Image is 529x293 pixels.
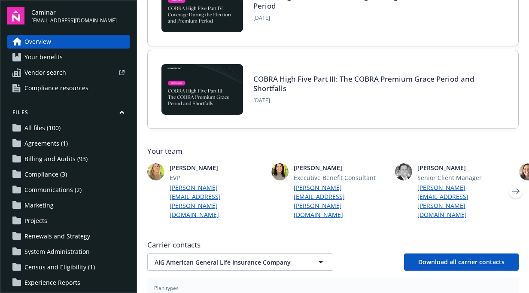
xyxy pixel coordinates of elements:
span: Compliance resources [24,81,88,95]
span: Projects [24,214,47,228]
span: Overview [24,35,51,49]
span: AIG American General Life Insurance Company [155,258,299,267]
a: Billing and Audits (93) [7,152,130,166]
a: Projects [7,214,130,228]
span: [PERSON_NAME] [417,163,512,172]
span: Communications (2) [24,183,82,197]
a: Your benefits [7,50,130,64]
span: [EMAIL_ADDRESS][DOMAIN_NAME] [31,17,117,24]
span: Your benefits [24,50,63,64]
a: Communications (2) [7,183,130,197]
span: [DATE] [253,14,494,22]
a: Compliance (3) [7,168,130,181]
a: Next [509,184,523,198]
img: photo [395,163,412,180]
span: [PERSON_NAME] [170,163,264,172]
a: All files (100) [7,121,130,135]
button: Caminar[EMAIL_ADDRESS][DOMAIN_NAME] [31,7,130,24]
a: Vendor search [7,66,130,79]
span: Billing and Audits (93) [24,152,88,166]
span: Download all carrier contacts [418,258,505,266]
button: Download all carrier contacts [404,253,519,271]
span: Senior Client Manager [417,173,512,182]
a: Compliance resources [7,81,130,95]
a: Renewals and Strategy [7,229,130,243]
a: COBRA High Five Part III: The COBRA Premium Grace Period and Shortfalls [253,74,474,93]
a: System Administration [7,245,130,259]
button: Files [7,109,130,119]
span: Caminar [31,8,117,17]
img: photo [147,163,164,180]
a: Overview [7,35,130,49]
span: Executive Benefit Consultant [294,173,389,182]
a: [PERSON_NAME][EMAIL_ADDRESS][PERSON_NAME][DOMAIN_NAME] [170,183,264,219]
span: System Administration [24,245,90,259]
span: Experience Reports [24,276,80,290]
a: Agreements (1) [7,137,130,150]
a: Census and Eligibility (1) [7,260,130,274]
span: Carrier contacts [147,240,519,250]
span: Plan types [154,284,512,292]
a: [PERSON_NAME][EMAIL_ADDRESS][PERSON_NAME][DOMAIN_NAME] [417,183,512,219]
span: Renewals and Strategy [24,229,90,243]
span: Compliance (3) [24,168,67,181]
span: Agreements (1) [24,137,68,150]
img: BLOG-Card Image - Compliance - COBRA High Five Pt 3 - 09-03-25.jpg [161,64,243,115]
img: photo [271,163,289,180]
span: [PERSON_NAME] [294,163,389,172]
span: Vendor search [24,66,66,79]
span: EVP [170,173,264,182]
span: [DATE] [253,97,494,104]
img: navigator-logo.svg [7,7,24,24]
span: All files (100) [24,121,61,135]
a: Marketing [7,198,130,212]
button: AIG American General Life Insurance Company [147,253,333,271]
a: Experience Reports [7,276,130,290]
span: Marketing [24,198,54,212]
span: Census and Eligibility (1) [24,260,95,274]
a: [PERSON_NAME][EMAIL_ADDRESS][PERSON_NAME][DOMAIN_NAME] [294,183,389,219]
span: Your team [147,146,519,156]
